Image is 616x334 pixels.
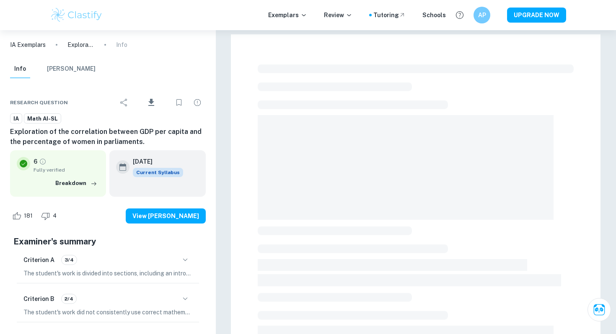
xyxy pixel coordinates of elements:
button: AP [474,7,490,23]
img: Clastify logo [50,7,103,23]
p: Review [324,10,352,20]
p: Exploration of the correlation between GDP per capita and the percentage of women in parliaments. [67,40,94,49]
p: The student's work did not consistently use correct mathematical notation, symbols, and terminolo... [23,308,192,317]
div: Dislike [39,209,61,223]
button: Breakdown [53,177,99,190]
a: Grade fully verified [39,158,47,165]
div: Download [134,92,169,113]
h5: Examiner's summary [13,235,202,248]
a: IA [10,113,22,124]
p: 6 [34,157,37,166]
div: Report issue [189,94,206,111]
button: [PERSON_NAME] [47,60,96,78]
a: Math AI-SL [24,113,61,124]
button: View [PERSON_NAME] [126,208,206,224]
div: This exemplar is based on the current syllabus. Feel free to refer to it for inspiration/ideas wh... [133,168,183,177]
p: Exemplars [268,10,307,20]
span: Current Syllabus [133,168,183,177]
button: UPGRADE NOW [507,8,566,23]
h6: AP [477,10,487,20]
span: Math AI-SL [24,115,61,123]
span: 3/4 [62,256,77,264]
span: 181 [19,212,37,220]
p: Info [116,40,127,49]
span: Research question [10,99,68,106]
span: 4 [48,212,61,220]
a: Schools [422,10,446,20]
h6: [DATE] [133,157,176,166]
h6: Exploration of the correlation between GDP per capita and the percentage of women in parliaments. [10,127,206,147]
a: IA Exemplars [10,40,46,49]
span: Fully verified [34,166,99,174]
button: Info [10,60,30,78]
h6: Criterion B [23,294,54,303]
a: Tutoring [373,10,406,20]
button: Ask Clai [588,298,611,321]
button: Help and Feedback [453,8,467,22]
div: Share [116,94,132,111]
p: The student's work is divided into sections, including an introduction, body, and conclusion, but... [23,269,192,278]
span: IA [10,115,22,123]
h6: Criterion A [23,255,54,265]
span: 2/4 [62,295,76,303]
div: Like [10,209,37,223]
div: Bookmark [171,94,187,111]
